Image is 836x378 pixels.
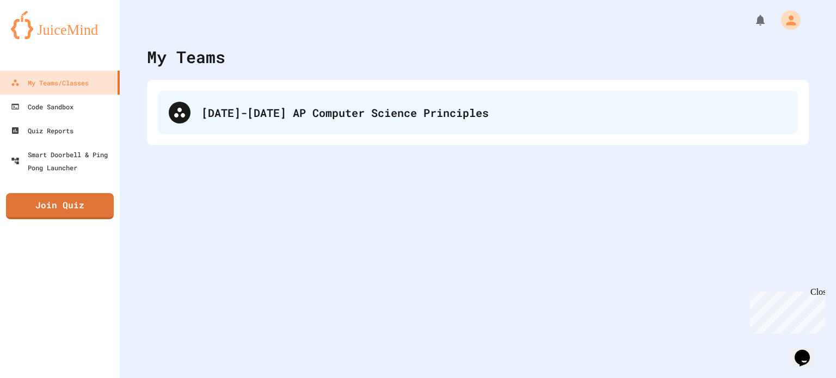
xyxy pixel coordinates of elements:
[11,11,109,39] img: logo-orange.svg
[6,193,114,219] a: Join Quiz
[770,8,803,33] div: My Account
[11,124,73,137] div: Quiz Reports
[4,4,75,69] div: Chat with us now!Close
[746,287,825,333] iframe: chat widget
[11,100,73,113] div: Code Sandbox
[147,45,225,69] div: My Teams
[11,76,89,89] div: My Teams/Classes
[790,334,825,367] iframe: chat widget
[201,104,787,121] div: [DATE]-[DATE] AP Computer Science Principles
[11,148,115,174] div: Smart Doorbell & Ping Pong Launcher
[734,11,770,29] div: My Notifications
[158,91,798,134] div: [DATE]-[DATE] AP Computer Science Principles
